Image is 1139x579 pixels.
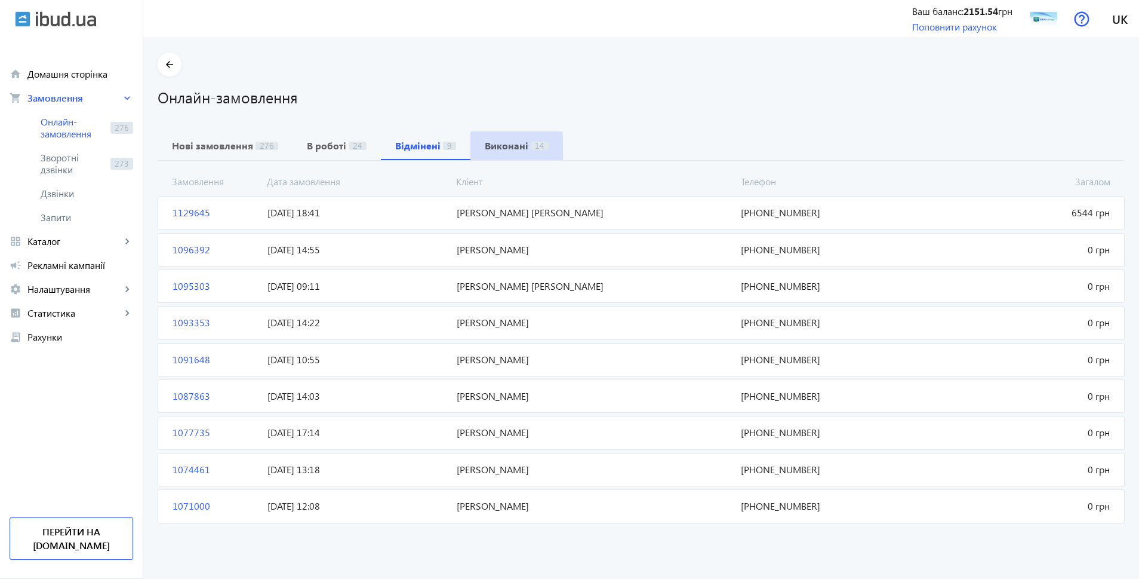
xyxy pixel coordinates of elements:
[167,175,262,188] span: Замовлення
[10,68,21,80] mat-icon: home
[485,141,528,151] b: Виконані
[121,235,133,247] mat-icon: keyboard_arrow_right
[443,142,456,150] span: 9
[10,517,133,560] a: Перейти на [DOMAIN_NAME]
[963,5,998,17] b: 2151.54
[263,280,452,293] span: [DATE] 09:11
[736,206,925,219] span: [PHONE_NUMBER]
[736,426,925,439] span: [PHONE_NUMBER]
[736,280,925,293] span: [PHONE_NUMBER]
[1030,5,1057,32] img: 124745fad4796907db1583131785263-3cabc73a58.jpg
[263,353,452,366] span: [DATE] 10:55
[452,206,736,219] span: [PERSON_NAME] [PERSON_NAME]
[736,316,925,329] span: [PHONE_NUMBER]
[452,500,736,513] span: [PERSON_NAME]
[27,68,133,80] span: Домашня сторінка
[452,463,736,476] span: [PERSON_NAME]
[168,316,263,329] span: 1093353
[255,142,278,150] span: 276
[263,206,452,219] span: [DATE] 18:41
[121,307,133,319] mat-icon: keyboard_arrow_right
[41,152,106,176] span: Зворотні дзвінки
[168,280,263,293] span: 1095303
[531,142,549,150] span: 14
[27,331,133,343] span: Рахунки
[263,463,452,476] span: [DATE] 13:18
[736,243,925,256] span: [PHONE_NUMBER]
[168,353,263,366] span: 1091648
[36,11,96,27] img: ibud_text.svg
[736,353,925,366] span: [PHONE_NUMBER]
[121,92,133,104] mat-icon: keyboard_arrow_right
[10,259,21,271] mat-icon: campaign
[736,390,925,403] span: [PHONE_NUMBER]
[263,426,452,439] span: [DATE] 17:14
[925,280,1115,293] span: 0 грн
[912,20,997,33] a: Поповнити рахунок
[925,353,1115,366] span: 0 грн
[925,316,1115,329] span: 0 грн
[27,235,121,247] span: Каталог
[10,283,21,295] mat-icon: settings
[172,141,253,151] b: Нові замовлення
[925,463,1115,476] span: 0 грн
[925,206,1115,219] span: 6544 грн
[27,92,121,104] span: Замовлення
[452,243,736,256] span: [PERSON_NAME]
[10,307,21,319] mat-icon: analytics
[451,175,735,188] span: Кліент
[110,122,133,134] span: 276
[925,243,1115,256] span: 0 грн
[452,426,736,439] span: [PERSON_NAME]
[27,259,133,271] span: Рекламні кампанії
[41,116,106,140] span: Онлайн-замовлення
[395,141,441,151] b: Відмінені
[307,141,346,151] b: В роботі
[452,280,736,293] span: [PERSON_NAME] [PERSON_NAME]
[121,283,133,295] mat-icon: keyboard_arrow_right
[158,87,1125,108] h1: Онлайн-замовлення
[110,158,133,170] span: 273
[736,500,925,513] span: [PHONE_NUMBER]
[168,463,263,476] span: 1074461
[452,390,736,403] span: [PERSON_NAME]
[452,316,736,329] span: [PERSON_NAME]
[168,500,263,513] span: 1071000
[27,307,121,319] span: Статистика
[262,175,452,188] span: Дата замовлення
[168,426,263,439] span: 1077735
[10,235,21,247] mat-icon: grid_view
[263,316,452,329] span: [DATE] 14:22
[41,212,133,223] span: Запити
[912,5,1012,18] div: Ваш баланс: грн
[27,283,121,295] span: Налаштування
[10,92,21,104] mat-icon: shopping_cart
[263,243,452,256] span: [DATE] 14:55
[925,390,1115,403] span: 0 грн
[263,500,452,513] span: [DATE] 12:08
[15,11,30,27] img: ibud.svg
[162,57,177,72] mat-icon: arrow_back
[925,426,1115,439] span: 0 грн
[736,175,926,188] span: Телефон
[168,206,263,219] span: 1129645
[1112,11,1128,26] span: uk
[925,500,1115,513] span: 0 грн
[168,390,263,403] span: 1087863
[263,390,452,403] span: [DATE] 14:03
[168,243,263,256] span: 1096392
[10,331,21,343] mat-icon: receipt_long
[925,175,1115,188] span: Загалом
[452,353,736,366] span: [PERSON_NAME]
[1074,11,1089,27] img: help.svg
[349,142,367,150] span: 24
[736,463,925,476] span: [PHONE_NUMBER]
[41,188,133,200] span: Дзвінки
